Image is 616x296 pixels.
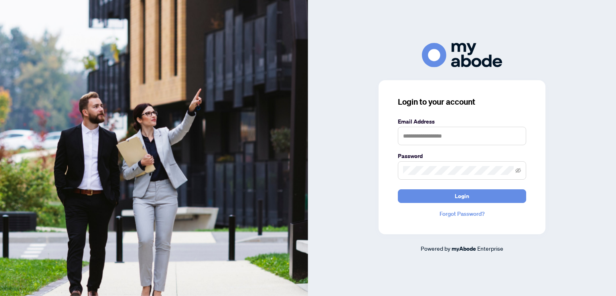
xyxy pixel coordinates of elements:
span: Powered by [421,245,450,252]
a: myAbode [452,244,476,253]
h3: Login to your account [398,96,526,107]
span: Enterprise [477,245,503,252]
label: Password [398,152,526,160]
span: Login [455,190,469,203]
label: Email Address [398,117,526,126]
button: Login [398,189,526,203]
img: ma-logo [422,43,502,67]
a: Forgot Password? [398,209,526,218]
span: eye-invisible [515,168,521,173]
